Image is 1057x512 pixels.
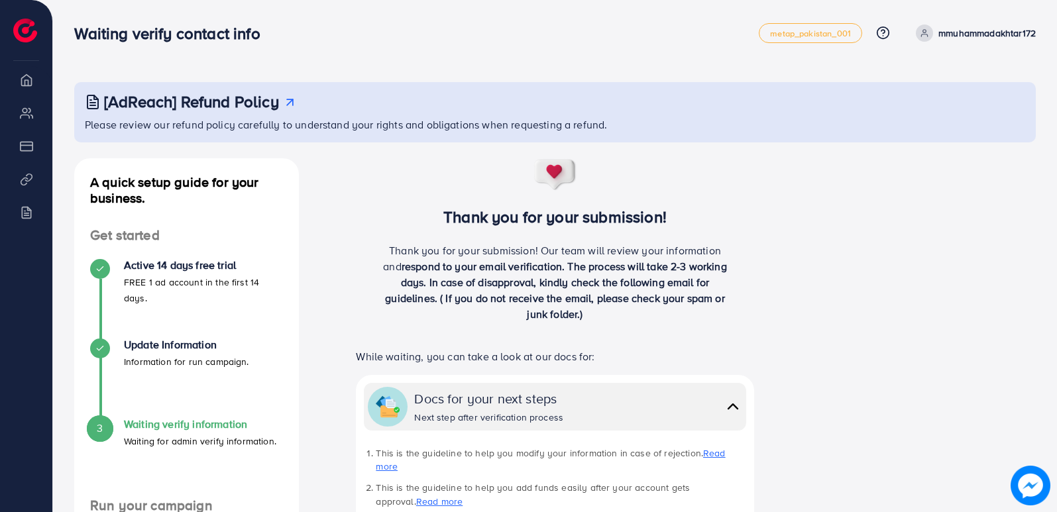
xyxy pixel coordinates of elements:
[938,25,1036,41] p: mmuhammadakhtar172
[414,389,563,408] div: Docs for your next steps
[533,158,577,191] img: success
[97,421,103,436] span: 3
[376,446,746,474] li: This is the guideline to help you modify your information in case of rejection.
[124,259,283,272] h4: Active 14 days free trial
[356,348,753,364] p: While waiting, you can take a look at our docs for:
[770,29,851,38] span: metap_pakistan_001
[13,19,37,42] img: logo
[724,397,742,416] img: collapse
[124,433,276,449] p: Waiting for admin verify information.
[334,207,776,227] h3: Thank you for your submission!
[385,259,727,321] span: respond to your email verification. The process will take 2-3 working days. In case of disapprova...
[414,411,563,424] div: Next step after verification process
[124,354,249,370] p: Information for run campaign.
[911,25,1036,42] a: mmuhammadakhtar172
[124,274,283,306] p: FREE 1 ad account in the first 14 days.
[85,117,1028,132] p: Please review our refund policy carefully to understand your rights and obligations when requesti...
[376,395,400,419] img: collapse
[74,174,299,206] h4: A quick setup guide for your business.
[416,495,463,508] a: Read more
[124,418,276,431] h4: Waiting verify information
[759,23,862,43] a: metap_pakistan_001
[74,338,299,418] li: Update Information
[376,446,725,473] a: Read more
[74,227,299,244] h4: Get started
[1011,466,1050,505] img: image
[74,24,270,43] h3: Waiting verify contact info
[74,418,299,497] li: Waiting verify information
[74,259,299,338] li: Active 14 days free trial
[104,92,279,111] h3: [AdReach] Refund Policy
[124,338,249,351] h4: Update Information
[378,242,732,322] p: Thank you for your submission! Our team will review your information and
[376,481,746,508] li: This is the guideline to help you add funds easily after your account gets approval.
